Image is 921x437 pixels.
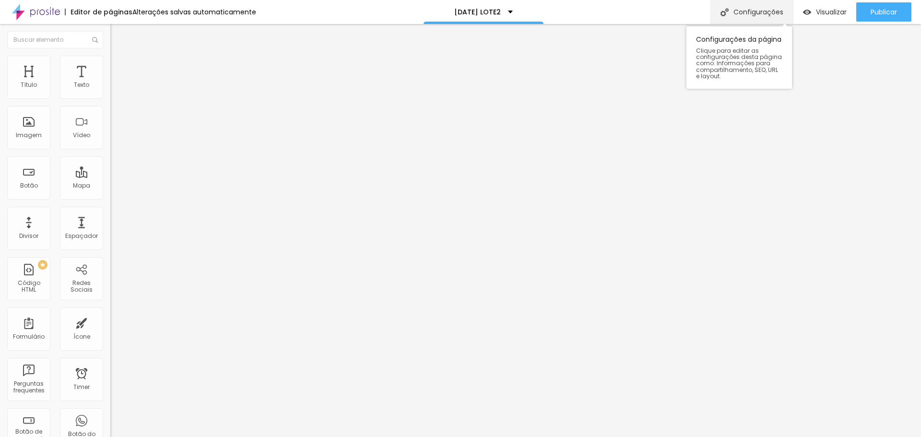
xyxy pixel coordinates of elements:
div: Formulário [13,333,45,340]
img: view-1.svg [803,8,811,16]
img: Icone [720,8,729,16]
div: Mapa [73,182,90,189]
div: Imagem [16,132,42,139]
div: Ícone [73,333,90,340]
div: Texto [74,82,89,88]
div: Timer [73,384,90,390]
div: Espaçador [65,233,98,239]
div: Configurações da página [686,26,792,89]
div: Vídeo [73,132,90,139]
button: Visualizar [793,2,856,22]
div: Código HTML [10,280,47,294]
div: Editor de páginas [65,9,132,15]
div: Botão [20,182,38,189]
div: Alterações salvas automaticamente [132,9,256,15]
input: Buscar elemento [7,31,103,48]
span: Visualizar [816,8,847,16]
iframe: Editor [110,24,921,437]
div: Título [21,82,37,88]
span: Clique para editar as configurações desta página como: Informações para compartilhamento, SEO, UR... [696,47,782,79]
div: Divisor [19,233,38,239]
div: Perguntas frequentes [10,380,47,394]
button: Publicar [856,2,911,22]
p: [DATE] LOTE2 [454,9,501,15]
div: Redes Sociais [62,280,100,294]
img: Icone [92,37,98,43]
span: Publicar [871,8,897,16]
